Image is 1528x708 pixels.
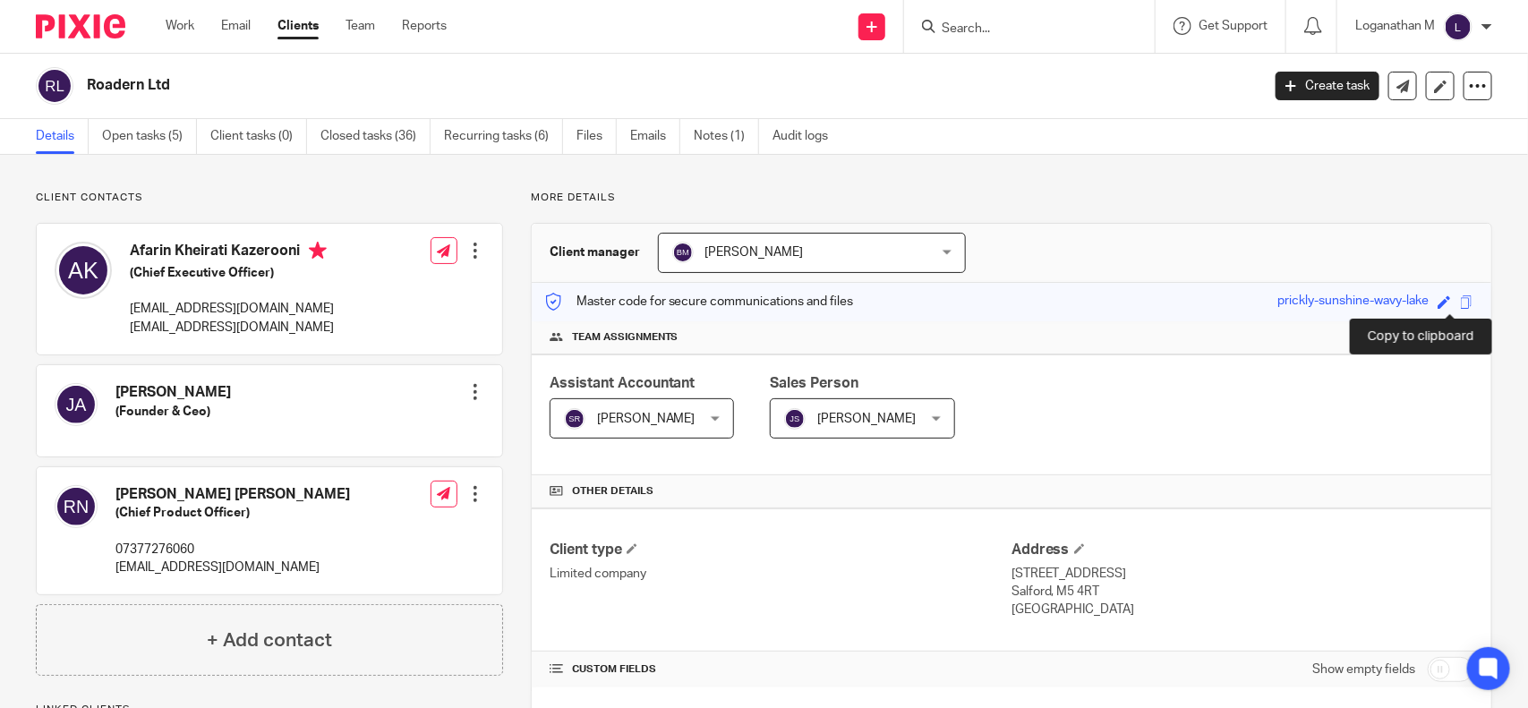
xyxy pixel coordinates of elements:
a: Reports [402,17,447,35]
i: Primary [309,242,327,260]
a: Clients [277,17,319,35]
h4: Afarin Kheirati Kazerooni [130,242,334,264]
div: prickly-sunshine-wavy-lake [1277,292,1429,312]
span: [PERSON_NAME] [597,413,696,425]
p: Loganathan M [1355,17,1435,35]
h4: Address [1012,541,1473,559]
p: [STREET_ADDRESS] [1012,565,1473,583]
a: Work [166,17,194,35]
a: Email [221,17,251,35]
a: Audit logs [773,119,841,154]
p: 07377276060 [115,541,350,559]
a: Create task [1276,72,1379,100]
a: Open tasks (5) [102,119,197,154]
h4: Client type [550,541,1012,559]
p: [EMAIL_ADDRESS][DOMAIN_NAME] [130,300,334,318]
a: Team [346,17,375,35]
p: Salford, M5 4RT [1012,583,1473,601]
h5: (Chief Executive Officer) [130,264,334,282]
a: Files [576,119,617,154]
a: Closed tasks (36) [320,119,431,154]
span: [PERSON_NAME] [817,413,916,425]
img: svg%3E [1444,13,1473,41]
p: More details [531,191,1492,205]
img: svg%3E [55,485,98,528]
img: svg%3E [55,242,112,299]
a: Recurring tasks (6) [444,119,563,154]
span: Get Support [1199,20,1268,32]
p: Master code for secure communications and files [545,293,854,311]
span: Team assignments [572,330,679,345]
h3: Client manager [550,243,640,261]
span: Sales Person [770,376,858,390]
h4: [PERSON_NAME] [PERSON_NAME] [115,485,350,504]
span: [PERSON_NAME] [705,246,804,259]
p: Limited company [550,565,1012,583]
a: Emails [630,119,680,154]
img: svg%3E [55,383,98,426]
a: Client tasks (0) [210,119,307,154]
img: svg%3E [672,242,694,263]
span: Assistant Accountant [550,376,696,390]
a: Notes (1) [694,119,759,154]
h4: + Add contact [207,627,332,654]
img: svg%3E [36,67,73,105]
a: Details [36,119,89,154]
img: Pixie [36,14,125,38]
span: Other details [572,484,653,499]
input: Search [940,21,1101,38]
h2: Roadern Ltd [87,76,1016,95]
img: svg%3E [784,408,806,430]
p: Client contacts [36,191,503,205]
img: svg%3E [564,408,585,430]
h5: (Chief Product Officer) [115,504,350,522]
p: [EMAIL_ADDRESS][DOMAIN_NAME] [130,319,334,337]
h4: [PERSON_NAME] [115,383,231,402]
h4: CUSTOM FIELDS [550,662,1012,677]
p: [EMAIL_ADDRESS][DOMAIN_NAME] [115,559,350,576]
label: Show empty fields [1312,661,1415,678]
p: [GEOGRAPHIC_DATA] [1012,601,1473,618]
h5: (Founder & Ceo) [115,403,231,421]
